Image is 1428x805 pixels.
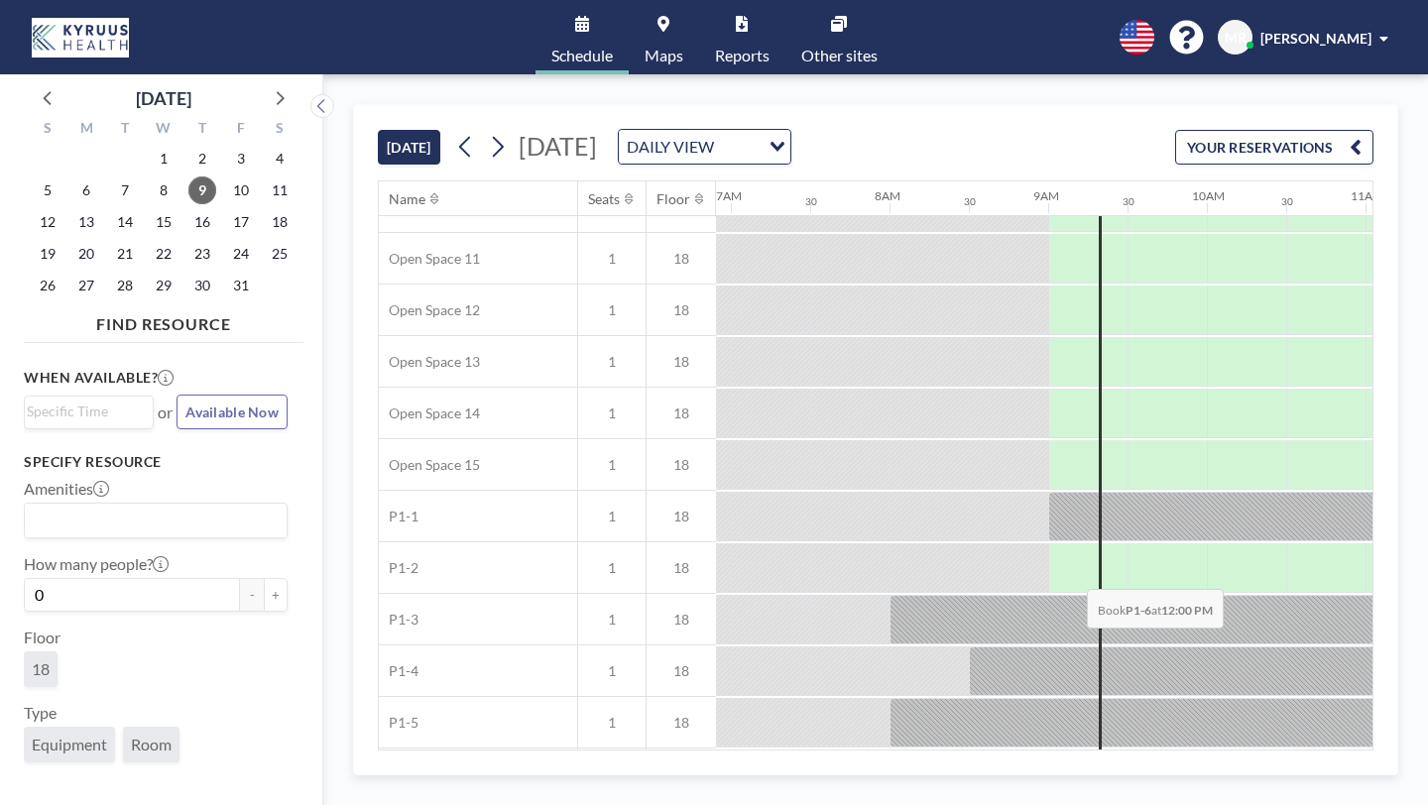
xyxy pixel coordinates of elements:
span: Friday, October 10, 2025 [227,176,255,204]
span: Maps [645,48,683,63]
span: 18 [647,508,716,525]
span: Sunday, October 12, 2025 [34,208,61,236]
span: Tuesday, October 28, 2025 [111,272,139,299]
div: S [260,117,298,143]
span: Tuesday, October 14, 2025 [111,208,139,236]
div: 30 [1281,195,1293,208]
span: Room [131,735,172,753]
input: Search for option [720,134,758,160]
img: organization-logo [32,18,129,57]
button: Available Now [177,395,288,429]
div: W [145,117,183,143]
div: Search for option [25,504,287,537]
span: 18 [647,611,716,629]
span: Open Space 15 [379,456,480,474]
div: M [67,117,106,143]
input: Search for option [27,508,276,533]
b: 12:00 PM [1161,603,1213,618]
span: Open Space 13 [379,353,480,371]
div: 7AM [716,188,742,203]
span: Monday, October 13, 2025 [72,208,100,236]
span: Wednesday, October 22, 2025 [150,240,178,268]
h4: FIND RESOURCE [24,306,303,334]
span: Book at [1087,589,1224,629]
span: Wednesday, October 8, 2025 [150,176,178,204]
div: Floor [656,190,690,208]
span: Monday, October 20, 2025 [72,240,100,268]
span: Sunday, October 19, 2025 [34,240,61,268]
span: Friday, October 24, 2025 [227,240,255,268]
span: Friday, October 3, 2025 [227,145,255,172]
span: P1-4 [379,662,418,680]
div: 8AM [875,188,900,203]
span: Saturday, October 18, 2025 [266,208,294,236]
span: 18 [647,353,716,371]
span: P1-3 [379,611,418,629]
label: Floor [24,628,60,647]
div: S [29,117,67,143]
span: 18 [647,301,716,319]
span: 18 [32,659,50,678]
div: Search for option [619,130,790,164]
div: 30 [964,195,976,208]
button: - [240,578,264,612]
span: Saturday, October 11, 2025 [266,176,294,204]
span: MR [1225,29,1247,47]
span: 1 [578,662,646,680]
span: P1-2 [379,559,418,577]
span: 18 [647,456,716,474]
span: 1 [578,250,646,268]
span: Other sites [801,48,878,63]
div: 30 [1123,195,1134,208]
span: 1 [578,353,646,371]
span: 18 [647,714,716,732]
div: 30 [805,195,817,208]
span: Tuesday, October 7, 2025 [111,176,139,204]
span: P1-5 [379,714,418,732]
button: + [264,578,288,612]
button: YOUR RESERVATIONS [1175,130,1373,165]
span: Open Space 12 [379,301,480,319]
span: 1 [578,508,646,525]
span: 1 [578,456,646,474]
div: Seats [588,190,620,208]
span: P1-1 [379,508,418,525]
span: Monday, October 27, 2025 [72,272,100,299]
label: Amenities [24,479,109,499]
span: [DATE] [519,131,597,161]
span: Saturday, October 25, 2025 [266,240,294,268]
div: F [221,117,260,143]
span: Open Space 11 [379,250,480,268]
span: 18 [647,662,716,680]
span: Available Now [185,403,279,420]
span: Equipment [32,735,107,753]
span: 1 [578,301,646,319]
span: Thursday, October 23, 2025 [188,240,216,268]
button: [DATE] [378,130,440,165]
h3: Specify resource [24,453,288,471]
span: Schedule [551,48,613,63]
span: 18 [647,559,716,577]
div: Name [389,190,425,208]
span: Wednesday, October 1, 2025 [150,145,178,172]
span: Reports [715,48,770,63]
span: Friday, October 17, 2025 [227,208,255,236]
b: P1-6 [1126,603,1151,618]
label: Type [24,703,57,723]
div: [DATE] [136,84,191,112]
span: 1 [578,714,646,732]
div: 10AM [1192,188,1225,203]
span: Thursday, October 2, 2025 [188,145,216,172]
span: Saturday, October 4, 2025 [266,145,294,172]
span: 18 [647,250,716,268]
span: Tuesday, October 21, 2025 [111,240,139,268]
span: or [158,402,173,422]
input: Search for option [27,401,142,422]
span: Sunday, October 5, 2025 [34,176,61,204]
span: Thursday, October 9, 2025 [188,176,216,204]
div: 11AM [1351,188,1383,203]
span: 1 [578,404,646,422]
span: Thursday, October 30, 2025 [188,272,216,299]
label: How many people? [24,554,169,574]
div: Search for option [25,397,153,426]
